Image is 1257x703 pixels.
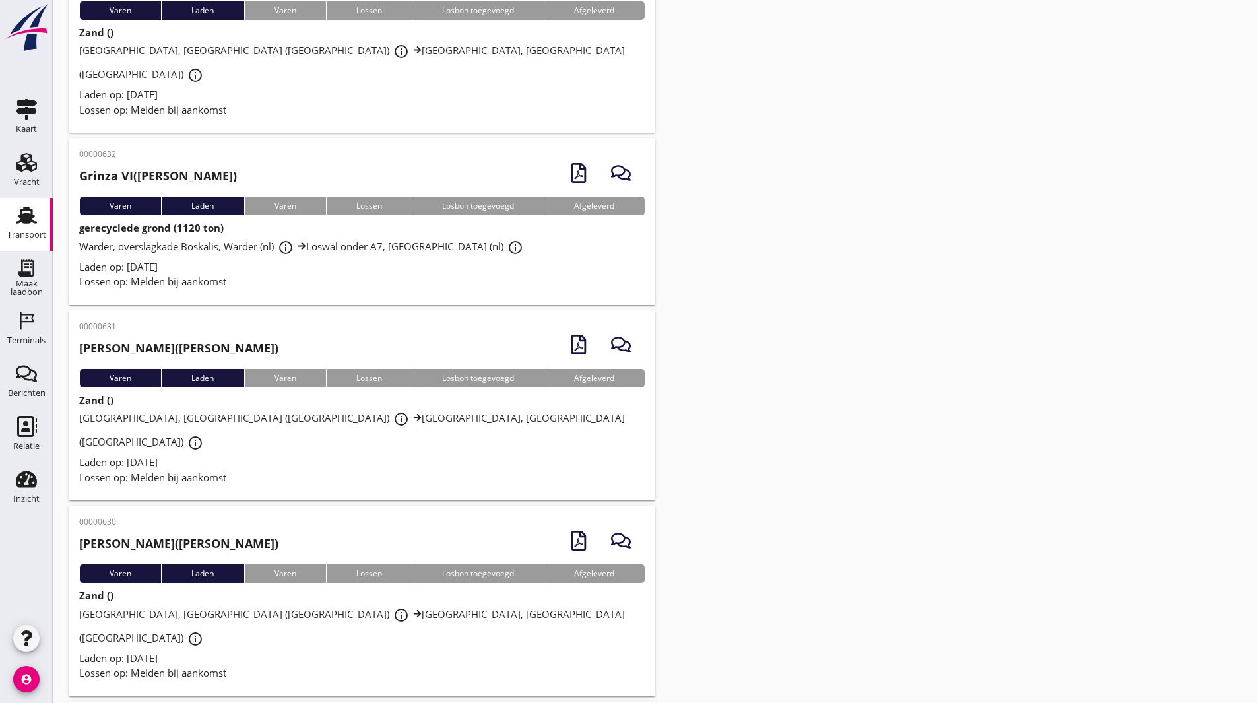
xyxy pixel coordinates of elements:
[326,369,412,387] div: Lossen
[79,535,278,552] h2: ([PERSON_NAME])
[544,369,644,387] div: Afgeleverd
[7,230,46,239] div: Transport
[79,1,161,20] div: Varen
[393,411,409,427] i: info_outline
[79,321,278,333] p: 00000631
[244,197,326,215] div: Varen
[7,336,46,345] div: Terminals
[79,564,161,583] div: Varen
[393,607,409,623] i: info_outline
[79,221,224,234] strong: gerecyclede grond (1120 ton)
[79,260,158,273] span: Laden op: [DATE]
[544,564,644,583] div: Afgeleverd
[79,666,226,679] span: Lossen op: Melden bij aankomst
[244,564,326,583] div: Varen
[326,1,412,20] div: Lossen
[412,197,544,215] div: Losbon toegevoegd
[161,1,243,20] div: Laden
[187,435,203,451] i: info_outline
[79,535,175,551] strong: [PERSON_NAME]
[412,1,544,20] div: Losbon toegevoegd
[544,1,644,20] div: Afgeleverd
[79,589,113,602] strong: Zand ()
[507,240,523,255] i: info_outline
[13,442,40,450] div: Relatie
[244,369,326,387] div: Varen
[79,149,237,160] p: 00000632
[79,167,237,185] h2: ([PERSON_NAME])
[69,138,655,305] a: 00000632Grinza VI([PERSON_NAME])VarenLadenVarenLossenLosbon toegevoegdAfgeleverdgerecyclede grond...
[79,607,625,644] span: [GEOGRAPHIC_DATA], [GEOGRAPHIC_DATA] ([GEOGRAPHIC_DATA]) [GEOGRAPHIC_DATA], [GEOGRAPHIC_DATA] ([G...
[13,666,40,692] i: account_circle
[79,275,226,288] span: Lossen op: Melden bij aankomst
[79,240,527,253] span: Warder, overslagkade Boskalis, Warder (nl) Loswal onder A7, [GEOGRAPHIC_DATA] (nl)
[79,339,278,357] h2: ([PERSON_NAME])
[79,197,161,215] div: Varen
[3,3,50,52] img: logo-small.a267ee39.svg
[79,471,226,484] span: Lossen op: Melden bij aankomst
[326,197,412,215] div: Lossen
[187,631,203,647] i: info_outline
[244,1,326,20] div: Varen
[79,411,625,448] span: [GEOGRAPHIC_DATA], [GEOGRAPHIC_DATA] ([GEOGRAPHIC_DATA]) [GEOGRAPHIC_DATA], [GEOGRAPHIC_DATA] ([G...
[69,310,655,501] a: 00000631[PERSON_NAME]([PERSON_NAME])VarenLadenVarenLossenLosbon toegevoegdAfgeleverdZand ()[GEOGR...
[187,67,203,83] i: info_outline
[326,564,412,583] div: Lossen
[14,178,40,186] div: Vracht
[393,44,409,59] i: info_outline
[79,103,226,116] span: Lossen op: Melden bij aankomst
[8,389,46,397] div: Berichten
[79,340,175,356] strong: [PERSON_NAME]
[13,494,40,503] div: Inzicht
[79,88,158,101] span: Laden op: [DATE]
[79,44,625,81] span: [GEOGRAPHIC_DATA], [GEOGRAPHIC_DATA] ([GEOGRAPHIC_DATA]) [GEOGRAPHIC_DATA], [GEOGRAPHIC_DATA] ([G...
[79,168,133,184] strong: Grinza VI
[278,240,294,255] i: info_outline
[544,197,644,215] div: Afgeleverd
[79,652,158,665] span: Laden op: [DATE]
[79,26,113,39] strong: Zand ()
[69,506,655,696] a: 00000630[PERSON_NAME]([PERSON_NAME])VarenLadenVarenLossenLosbon toegevoegdAfgeleverdZand ()[GEOGR...
[79,455,158,469] span: Laden op: [DATE]
[412,369,544,387] div: Losbon toegevoegd
[161,197,243,215] div: Laden
[79,369,161,387] div: Varen
[79,393,113,407] strong: Zand ()
[16,125,37,133] div: Kaart
[79,516,278,528] p: 00000630
[161,564,243,583] div: Laden
[412,564,544,583] div: Losbon toegevoegd
[161,369,243,387] div: Laden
